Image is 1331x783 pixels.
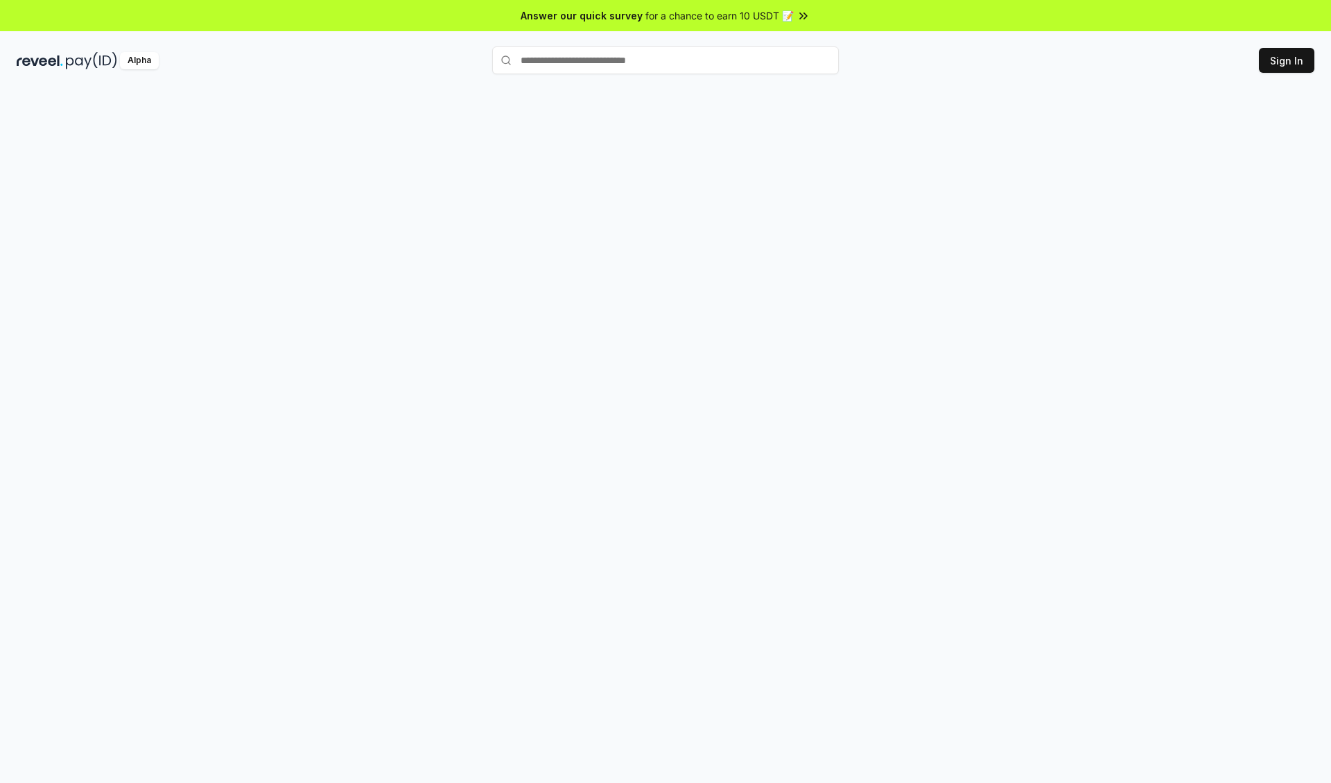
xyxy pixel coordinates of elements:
button: Sign In [1259,48,1314,73]
img: reveel_dark [17,52,63,69]
div: Alpha [120,52,159,69]
img: pay_id [66,52,117,69]
span: Answer our quick survey [521,8,643,23]
span: for a chance to earn 10 USDT 📝 [645,8,794,23]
